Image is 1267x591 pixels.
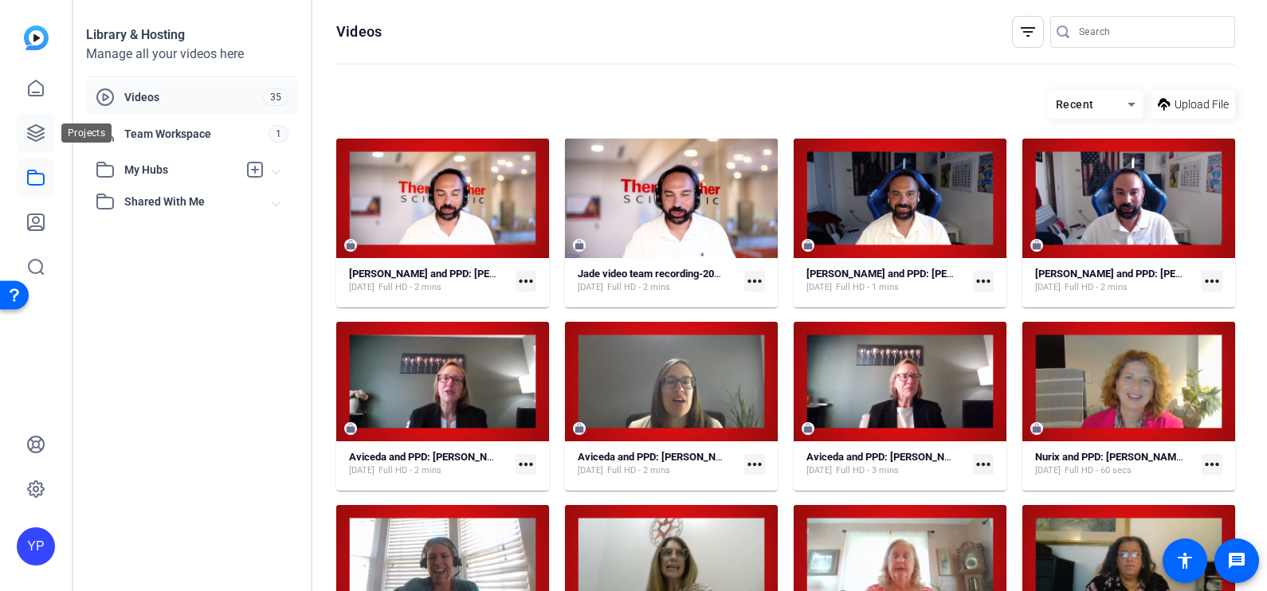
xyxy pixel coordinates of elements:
[516,271,536,292] mat-icon: more_horiz
[578,281,603,294] span: [DATE]
[263,88,288,106] span: 35
[607,464,670,477] span: Full HD - 2 mins
[1065,464,1132,477] span: Full HD - 60 secs
[349,464,375,477] span: [DATE]
[1035,451,1195,477] a: Nurix and PPD: [PERSON_NAME][DATE]Full HD - 60 secs
[349,268,509,294] a: [PERSON_NAME] and PPD: [PERSON_NAME][DATE]Full HD - 2 mins
[578,464,603,477] span: [DATE]
[349,281,375,294] span: [DATE]
[86,45,298,64] div: Manage all your videos here
[1202,454,1222,475] mat-icon: more_horiz
[744,271,765,292] mat-icon: more_horiz
[1035,451,1185,463] strong: Nurix and PPD: [PERSON_NAME]
[379,464,441,477] span: Full HD - 2 mins
[17,527,55,566] div: YP
[836,464,899,477] span: Full HD - 3 mins
[973,271,994,292] mat-icon: more_horiz
[806,451,967,477] a: Aviceda and PPD: [PERSON_NAME][DATE]Full HD - 3 mins
[806,281,832,294] span: [DATE]
[86,25,298,45] div: Library & Hosting
[578,451,740,463] strong: Aviceda and PPD: [PERSON_NAME]
[379,281,441,294] span: Full HD - 2 mins
[1018,22,1038,41] mat-icon: filter_list
[1035,464,1061,477] span: [DATE]
[744,454,765,475] mat-icon: more_horiz
[578,268,875,280] strong: Jade video team recording-20250811_193804-Meeting Recording
[806,268,967,294] a: [PERSON_NAME] and PPD: [PERSON_NAME][DATE]Full HD - 1 mins
[349,451,509,477] a: Aviceda and PPD: [PERSON_NAME][DATE]Full HD - 2 mins
[1151,90,1235,119] button: Upload File
[836,281,899,294] span: Full HD - 1 mins
[124,126,269,142] span: Team Workspace
[1035,268,1239,280] strong: [PERSON_NAME] and PPD: [PERSON_NAME]
[124,162,237,178] span: My Hubs
[24,25,49,50] img: blue-gradient.svg
[1175,96,1229,113] span: Upload File
[349,451,512,463] strong: Aviceda and PPD: [PERSON_NAME]
[1202,271,1222,292] mat-icon: more_horiz
[806,451,969,463] strong: Aviceda and PPD: [PERSON_NAME]
[578,268,738,294] a: Jade video team recording-20250811_193804-Meeting Recording[DATE]Full HD - 2 mins
[336,22,382,41] h1: Videos
[124,194,273,210] span: Shared With Me
[578,451,738,477] a: Aviceda and PPD: [PERSON_NAME][DATE]Full HD - 2 mins
[806,464,832,477] span: [DATE]
[1035,268,1195,294] a: [PERSON_NAME] and PPD: [PERSON_NAME][DATE]Full HD - 2 mins
[1035,281,1061,294] span: [DATE]
[61,123,112,143] div: Projects
[806,268,1010,280] strong: [PERSON_NAME] and PPD: [PERSON_NAME]
[349,268,553,280] strong: [PERSON_NAME] and PPD: [PERSON_NAME]
[973,454,994,475] mat-icon: more_horiz
[269,125,288,143] span: 1
[1175,551,1194,570] mat-icon: accessibility
[607,281,670,294] span: Full HD - 2 mins
[1227,551,1246,570] mat-icon: message
[124,89,263,105] span: Videos
[86,186,298,217] mat-expansion-panel-header: Shared With Me
[516,454,536,475] mat-icon: more_horiz
[86,154,298,186] mat-expansion-panel-header: My Hubs
[1079,22,1222,41] input: Search
[1056,98,1094,111] span: Recent
[1065,281,1128,294] span: Full HD - 2 mins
